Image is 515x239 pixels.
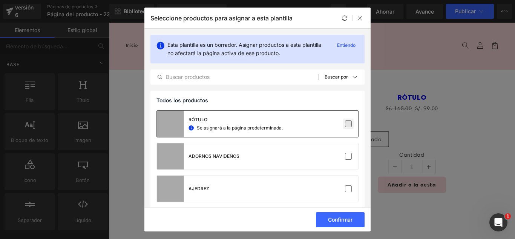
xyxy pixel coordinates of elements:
font: Título predeterminado [242,128,306,135]
font: S/. 99.00 [344,93,369,100]
font: Catálogo [42,22,67,29]
input: Buscar productos [151,72,318,82]
font: S/. 165.00 [311,93,340,100]
a: Contacto [71,17,104,33]
img: RÓTULO [52,76,180,204]
font: Esta plantilla es un borrador. Asignar productos a esta plantilla no afectará la página activa de... [167,42,321,56]
a: imagen del producto [157,143,184,170]
font: 1 [506,214,509,219]
a: imagen del producto [157,111,184,137]
font: Buscar por [325,74,348,80]
font: RÓTULO [189,117,207,122]
font: Seleccione productos para asignar a esta plantilla [150,14,293,22]
font: Título [234,114,249,121]
font: Confirmar [328,216,353,223]
a: imagen del producto [157,176,184,202]
button: Añadir a la cesta [302,173,379,191]
font: Inicio [19,22,33,29]
font: Cantidad [326,145,354,152]
font: RÓTULO [324,79,357,89]
font: Se asignará a la página predeterminada. [197,125,283,131]
font: Contacto [75,22,100,29]
button: Confirmar [316,212,365,227]
img: Exclusiva Perú [189,3,264,48]
font: Todos los productos [156,97,208,103]
a: RÓTULO [324,79,357,88]
a: Inicio [14,17,37,33]
font: AJEDREZ [189,186,209,191]
summary: Búsqueda [392,17,409,34]
font: Añadir a la cesta [313,178,368,186]
font: ADORNOS NAVIDEÑOS [189,153,239,159]
a: Catálogo [37,17,71,33]
iframe: Chat en vivo de Intercom [489,213,507,231]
